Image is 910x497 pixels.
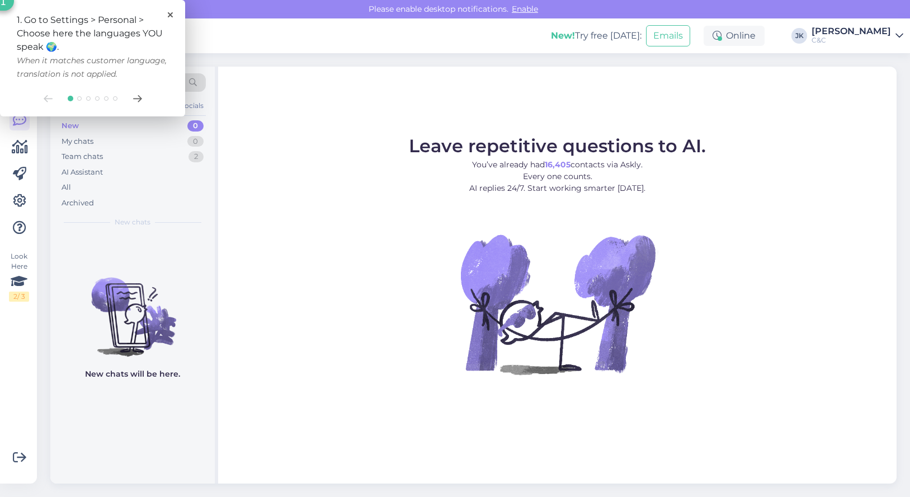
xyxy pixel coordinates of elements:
[508,4,541,14] span: Enable
[62,182,71,193] div: All
[704,26,765,46] div: Online
[551,30,575,41] b: New!
[791,28,807,44] div: JK
[17,55,167,79] i: When it matches customer language, translation is not applied.
[50,257,215,358] img: No chats
[62,136,93,147] div: My chats
[178,99,206,113] div: Socials
[551,29,642,43] div: Try free [DATE]:
[115,217,150,227] span: New chats
[812,36,891,45] div: C&C
[187,120,204,132] div: 0
[85,368,180,380] p: New chats will be here.
[62,198,94,209] div: Archived
[188,151,204,162] div: 2
[9,292,29,302] div: 2 / 3
[62,120,79,132] div: New
[17,13,168,81] div: 1. Go to Settings > Personal > Choose here the languages YOU speak 🌍.
[646,25,690,46] button: Emails
[545,160,570,170] b: 16,405
[187,136,204,147] div: 0
[812,27,903,45] a: [PERSON_NAME]C&C
[62,151,103,162] div: Team chats
[812,27,891,36] div: [PERSON_NAME]
[457,203,658,405] img: No Chat active
[9,251,29,302] div: Look Here
[409,159,706,194] p: You’ve already had contacts via Askly. Every one counts. AI replies 24/7. Start working smarter [...
[62,167,103,178] div: AI Assistant
[409,135,706,157] span: Leave repetitive questions to AI.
